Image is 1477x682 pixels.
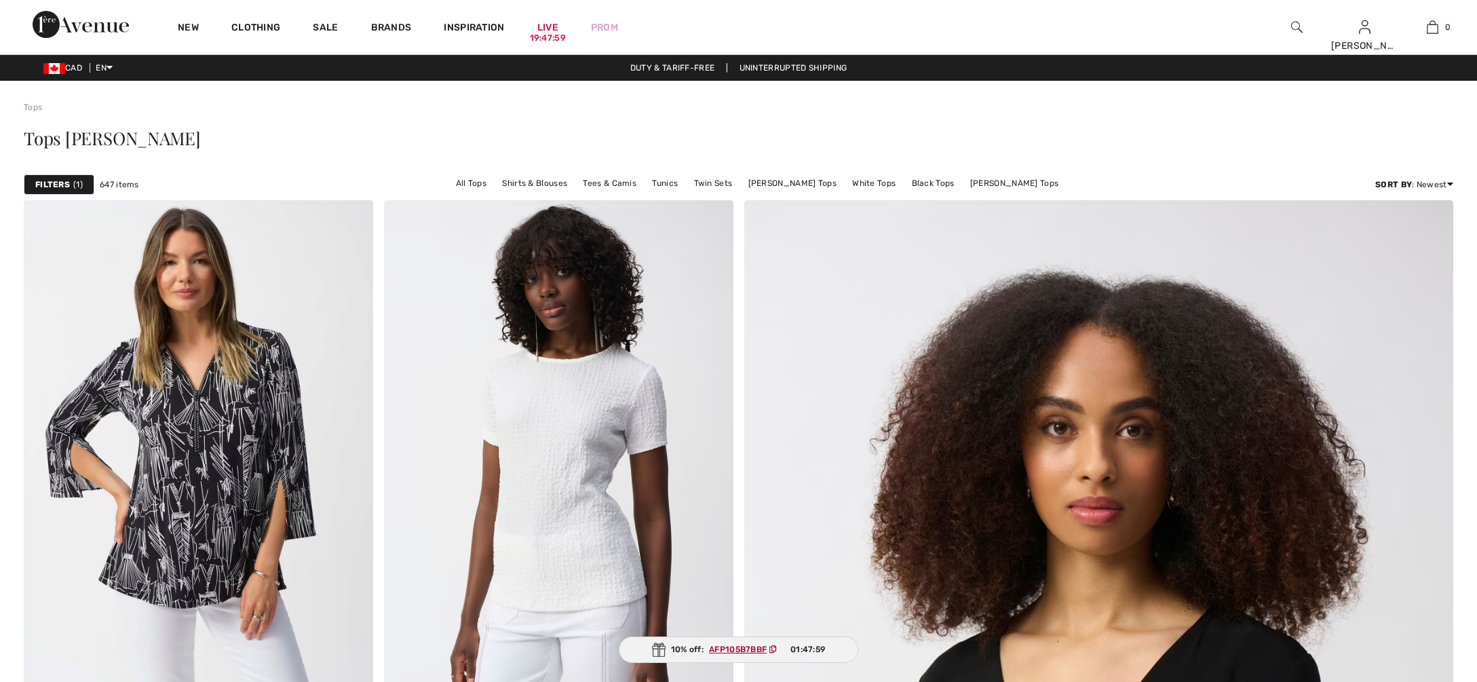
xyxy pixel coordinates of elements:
[1291,19,1303,35] img: search the website
[24,102,42,112] a: Tops
[790,643,825,656] span: 01:47:59
[495,174,574,192] a: Shirts & Blouses
[709,645,767,654] ins: AFP105B7BBF
[963,174,1065,192] a: [PERSON_NAME] Tops
[96,63,113,73] span: EN
[687,174,740,192] a: Twin Sets
[178,22,199,36] a: New
[1375,180,1412,189] strong: Sort By
[449,174,493,192] a: All Tops
[1359,19,1370,35] img: My Info
[1359,20,1370,33] a: Sign In
[742,174,843,192] a: [PERSON_NAME] Tops
[576,174,643,192] a: Tees & Camis
[591,20,618,35] a: Prom
[43,63,88,73] span: CAD
[645,174,685,192] a: Tunics
[313,22,338,36] a: Sale
[1427,19,1438,35] img: My Bag
[1445,21,1451,33] span: 0
[537,20,558,35] a: Live19:47:59
[1399,19,1465,35] a: 0
[530,32,566,45] div: 19:47:59
[73,178,83,191] span: 1
[24,126,201,150] span: Tops [PERSON_NAME]
[35,178,70,191] strong: Filters
[43,63,65,74] img: Canadian Dollar
[231,22,280,36] a: Clothing
[1375,178,1453,191] div: : Newest
[845,174,902,192] a: White Tops
[619,637,859,663] div: 10% off:
[1331,39,1398,53] div: [PERSON_NAME]
[652,643,666,657] img: Gift.svg
[33,11,129,38] img: 1ère Avenue
[100,178,139,191] span: 647 items
[905,174,961,192] a: Black Tops
[444,22,504,36] span: Inspiration
[371,22,412,36] a: Brands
